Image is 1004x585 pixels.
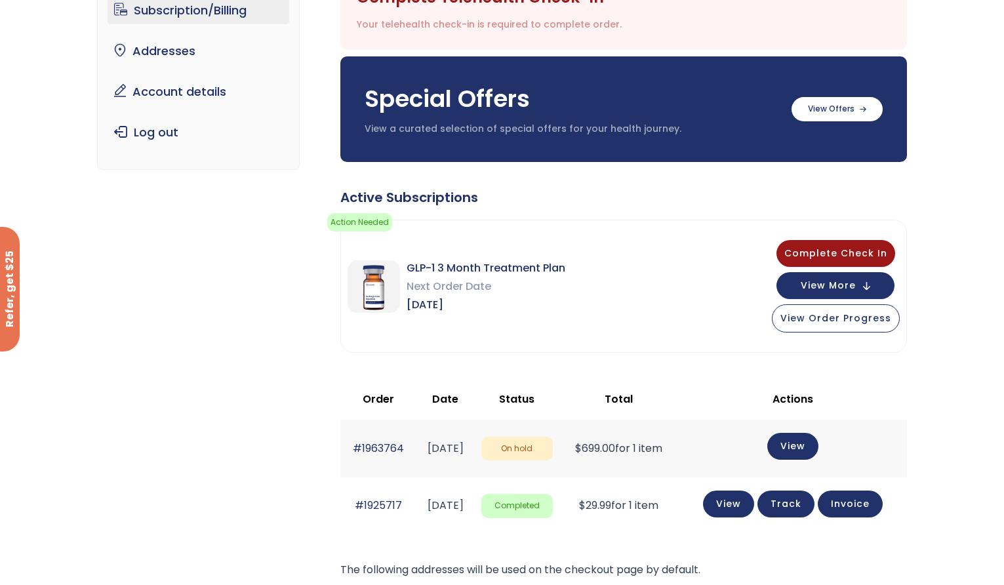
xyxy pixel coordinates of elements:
[703,491,754,517] a: View
[776,240,895,267] button: Complete Check In
[575,441,582,456] span: $
[353,441,404,456] a: #1963764
[428,441,464,456] time: [DATE]
[559,420,678,477] td: for 1 item
[327,213,392,232] span: Action Needed
[407,296,565,314] span: [DATE]
[767,433,818,460] a: View
[348,260,400,313] img: GLP-1 3 Month Treatment Plan
[108,119,289,146] a: Log out
[776,272,894,299] button: View More
[363,392,394,407] span: Order
[340,188,907,207] div: Active Subscriptions
[481,437,553,461] span: On hold
[481,494,553,518] span: Completed
[407,259,565,277] span: GLP-1 3 Month Treatment Plan
[108,37,289,65] a: Addresses
[428,498,464,513] time: [DATE]
[579,498,586,513] span: $
[772,304,900,333] button: View Order Progress
[801,281,856,290] span: View More
[757,491,814,517] a: Track
[818,491,883,517] a: Invoice
[784,247,887,260] span: Complete Check In
[407,277,565,296] span: Next Order Date
[365,123,778,136] p: View a curated selection of special offers for your health journey.
[780,312,891,325] span: View Order Progress
[579,498,611,513] span: 29.99
[575,441,615,456] span: 699.00
[773,392,813,407] span: Actions
[432,392,458,407] span: Date
[559,477,678,535] td: for 1 item
[605,392,633,407] span: Total
[357,15,622,33] div: Your telehealth check-in is required to complete order.
[340,561,907,579] p: The following addresses will be used on the checkout page by default.
[365,83,778,115] h3: Special Offers
[355,498,402,513] a: #1925717
[108,78,289,106] a: Account details
[499,392,534,407] span: Status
